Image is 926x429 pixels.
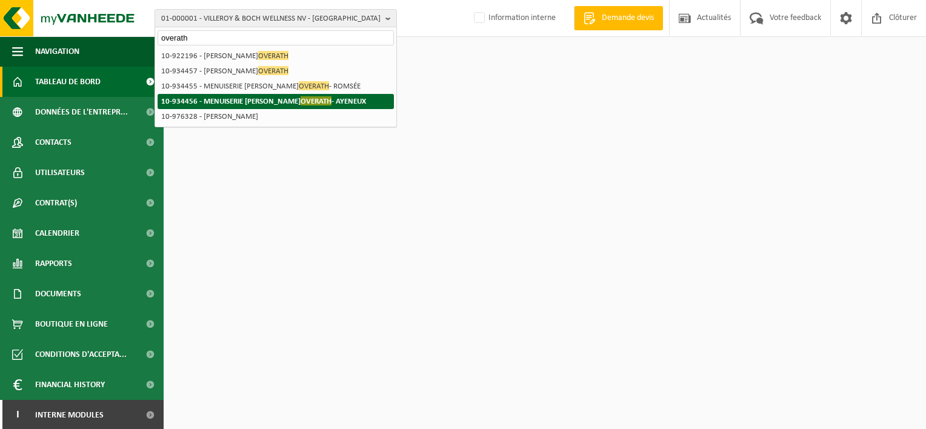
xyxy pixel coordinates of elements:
[471,9,556,27] label: Information interne
[299,81,329,90] span: OVERATH
[161,10,381,28] span: 01-000001 - VILLEROY & BOCH WELLNESS NV - [GEOGRAPHIC_DATA]
[35,188,77,218] span: Contrat(s)
[35,127,72,158] span: Contacts
[155,9,397,27] button: 01-000001 - VILLEROY & BOCH WELLNESS NV - [GEOGRAPHIC_DATA]
[301,96,331,105] span: OVERATH
[158,48,394,64] li: 10-922196 - [PERSON_NAME]
[35,339,127,370] span: Conditions d'accepta...
[599,12,657,24] span: Demande devis
[35,248,72,279] span: Rapports
[158,79,394,94] li: 10-934455 - MENUISERIE [PERSON_NAME] - ROMSÉE
[258,66,288,75] span: OVERATH
[35,309,108,339] span: Boutique en ligne
[158,30,394,45] input: Chercher des succursales liées
[35,97,128,127] span: Données de l'entrepr...
[35,218,79,248] span: Calendrier
[35,158,85,188] span: Utilisateurs
[158,109,394,124] li: 10-976328 - [PERSON_NAME]
[574,6,663,30] a: Demande devis
[35,36,79,67] span: Navigation
[35,279,81,309] span: Documents
[161,96,366,105] strong: 10-934456 - MENUISERIE [PERSON_NAME] - AYENEUX
[258,51,288,60] span: OVERATH
[158,64,394,79] li: 10-934457 - [PERSON_NAME]
[35,370,105,400] span: Financial History
[35,67,101,97] span: Tableau de bord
